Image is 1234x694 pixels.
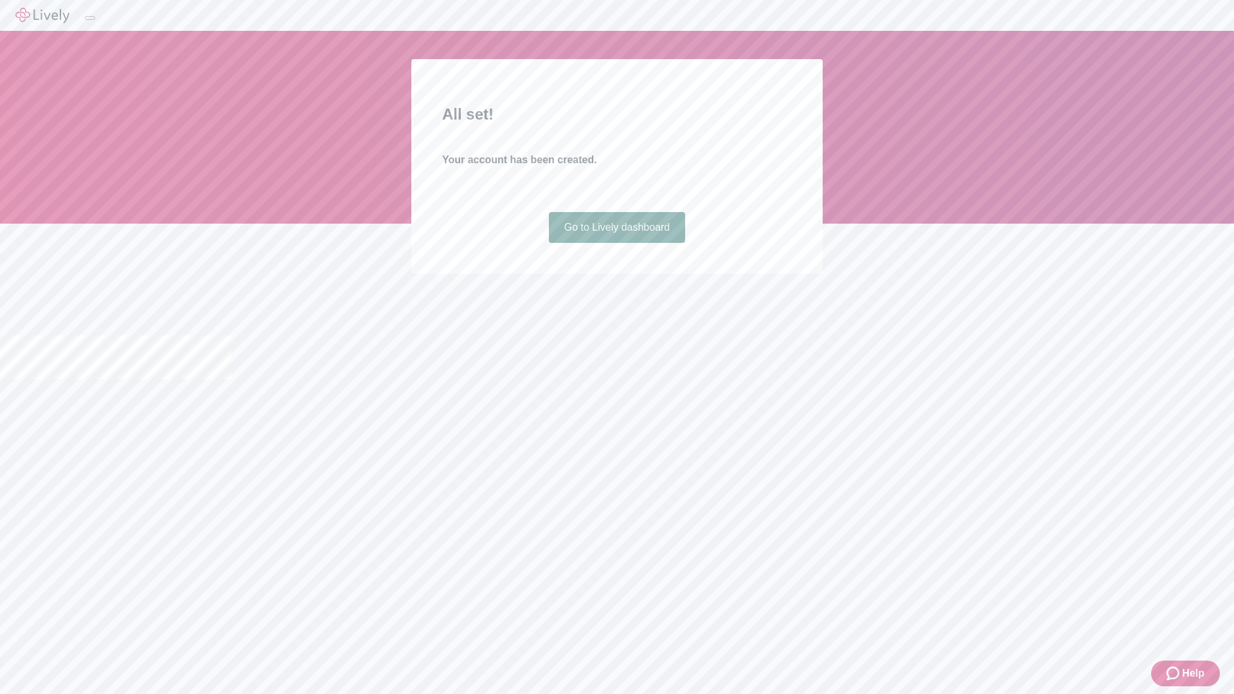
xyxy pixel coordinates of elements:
[1167,666,1182,681] svg: Zendesk support icon
[1151,661,1220,686] button: Zendesk support iconHelp
[85,16,95,20] button: Log out
[442,103,792,126] h2: All set!
[549,212,686,243] a: Go to Lively dashboard
[1182,666,1204,681] span: Help
[15,8,69,23] img: Lively
[442,152,792,168] h4: Your account has been created.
